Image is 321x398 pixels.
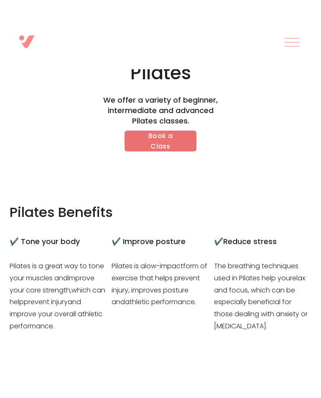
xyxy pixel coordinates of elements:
[214,237,311,247] h4: ✔️Reduce stress
[145,261,183,271] span: low-impact
[48,62,273,84] h1: Pilates
[214,260,311,333] p: The breathing techniques used in Pilates help you , which can be especially beneficial for those ...
[10,260,107,333] p: Pilates is a great way to tone your muscles and which can help and improve your overall athletic ...
[125,131,196,151] a: Book a Class
[112,237,209,247] h4: ✔️ Improve posture
[125,297,196,307] span: athletic performance.
[24,297,68,307] span: prevent injury
[19,35,35,48] img: VWell
[10,237,107,247] h4: ✔️ Tone your body
[214,273,307,295] span: relax and focus
[10,273,96,295] span: improve your core strength,
[99,95,222,126] h4: We offer a variety of beginner, intermediate and advanced Pilates classes.
[112,260,209,308] p: Pilates is a form of exercise that helps prevent injury, improves posture and
[10,204,120,221] h2: Pilates Benefits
